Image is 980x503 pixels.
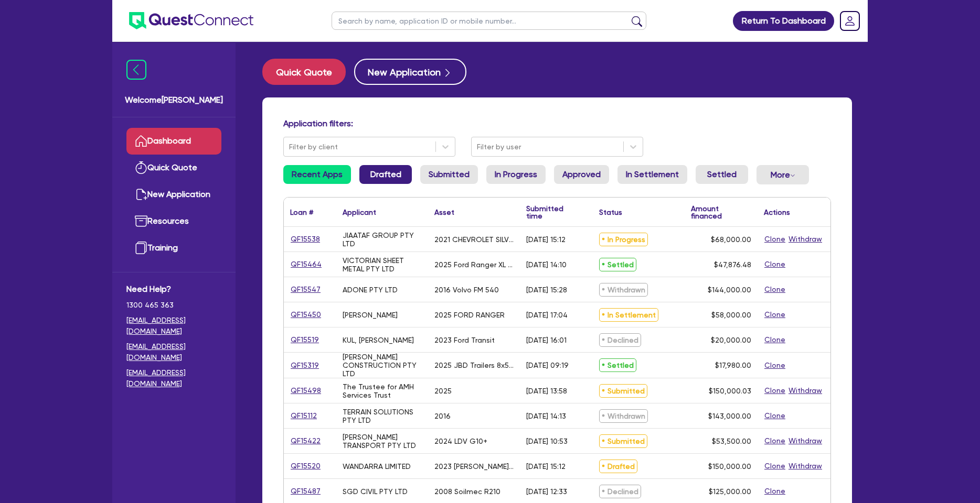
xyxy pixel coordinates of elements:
[135,242,147,254] img: training
[434,260,514,269] div: 2025 Ford Ranger XL Double Cab Chassis
[126,235,221,261] a: Training
[290,410,317,422] a: QF15112
[290,283,321,296] a: QF15547
[125,94,223,106] span: Welcome [PERSON_NAME]
[599,460,637,473] span: Drafted
[343,336,414,344] div: KUL, [PERSON_NAME]
[359,165,412,184] a: Drafted
[599,233,648,246] span: In Progress
[764,283,786,296] button: Clone
[599,258,636,271] span: Settled
[764,258,786,270] button: Clone
[712,437,751,445] span: $53,500.00
[788,385,823,397] button: Withdraw
[696,165,748,184] a: Settled
[764,385,786,397] button: Clone
[764,410,786,422] button: Clone
[709,487,751,496] span: $125,000.00
[126,300,221,311] span: 1300 465 363
[434,387,452,395] div: 2025
[526,361,569,369] div: [DATE] 09:19
[354,59,466,85] button: New Application
[135,188,147,201] img: new-application
[691,205,751,220] div: Amount financed
[343,408,422,424] div: TERRAIN SOLUTIONS PTY LTD
[764,485,786,497] button: Clone
[486,165,546,184] a: In Progress
[290,334,319,346] a: QF15519
[290,209,313,216] div: Loan #
[434,336,495,344] div: 2023 Ford Transit
[126,128,221,155] a: Dashboard
[617,165,687,184] a: In Settlement
[526,437,568,445] div: [DATE] 10:53
[290,258,322,270] a: QF15464
[764,233,786,245] button: Clone
[714,260,751,269] span: $47,876.48
[711,336,751,344] span: $20,000.00
[764,209,790,216] div: Actions
[526,235,566,244] div: [DATE] 15:12
[788,435,823,447] button: Withdraw
[126,60,146,80] img: icon-menu-close
[290,435,321,447] a: QF15422
[290,309,322,321] a: QF15450
[343,209,376,216] div: Applicant
[715,361,751,369] span: $17,980.00
[290,385,322,397] a: QF15498
[599,333,641,347] span: Declined
[708,462,751,471] span: $150,000.00
[526,487,567,496] div: [DATE] 12:33
[526,387,567,395] div: [DATE] 13:58
[434,487,500,496] div: 2008 Soilmec R210
[262,59,354,85] a: Quick Quote
[129,12,253,29] img: quest-connect-logo-blue
[434,437,487,445] div: 2024 LDV G10+
[135,215,147,227] img: resources
[599,409,648,423] span: Withdrawn
[290,359,319,371] a: QF15319
[526,336,567,344] div: [DATE] 16:01
[733,11,834,31] a: Return To Dashboard
[708,412,751,420] span: $143,000.00
[343,256,422,273] div: VICTORIAN SHEET METAL PTY LTD
[599,384,647,398] span: Submitted
[126,155,221,181] a: Quick Quote
[526,311,568,319] div: [DATE] 17:04
[434,462,514,471] div: 2023 [PERSON_NAME] TBA
[290,485,321,497] a: QF15487
[711,235,751,244] span: $68,000.00
[708,286,751,294] span: $144,000.00
[526,260,567,269] div: [DATE] 14:10
[764,435,786,447] button: Clone
[343,462,411,471] div: WANDARRA LIMITED
[135,161,147,174] img: quick-quote
[343,487,408,496] div: SGD CIVIL PTY LTD
[343,311,398,319] div: [PERSON_NAME]
[764,460,786,472] button: Clone
[757,165,809,184] button: Dropdown toggle
[283,165,351,184] a: Recent Apps
[126,341,221,363] a: [EMAIL_ADDRESS][DOMAIN_NAME]
[526,462,566,471] div: [DATE] 15:12
[283,118,831,128] h4: Application filters:
[434,311,505,319] div: 2025 FORD RANGER
[126,283,221,296] span: Need Help?
[434,286,499,294] div: 2016 Volvo FM 540
[764,359,786,371] button: Clone
[126,315,221,337] a: [EMAIL_ADDRESS][DOMAIN_NAME]
[434,235,514,244] div: 2021 CHEVROLET SILVERADO
[599,308,658,322] span: In Settlement
[420,165,478,184] a: Submitted
[290,460,321,472] a: QF15520
[262,59,346,85] button: Quick Quote
[711,311,751,319] span: $58,000.00
[599,358,636,372] span: Settled
[709,387,751,395] span: $150,000.03
[526,412,566,420] div: [DATE] 14:13
[599,283,648,297] span: Withdrawn
[434,412,451,420] div: 2016
[788,233,823,245] button: Withdraw
[332,12,646,30] input: Search by name, application ID or mobile number...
